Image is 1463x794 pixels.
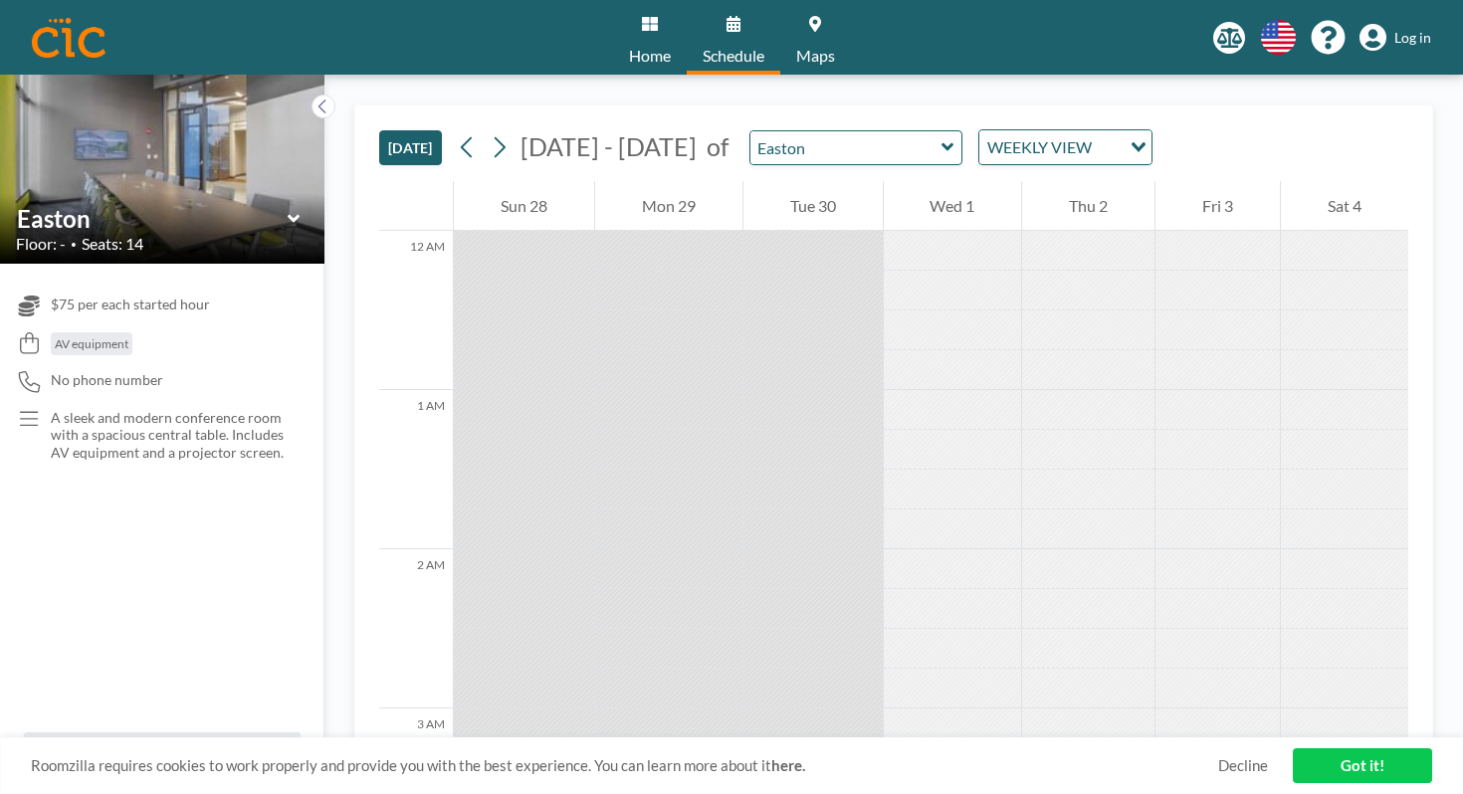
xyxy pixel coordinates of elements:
[703,48,764,64] span: Schedule
[884,181,1022,231] div: Wed 1
[379,390,453,549] div: 1 AM
[82,234,143,254] span: Seats: 14
[595,181,742,231] div: Mon 29
[51,296,210,313] span: $75 per each started hour
[17,204,288,233] input: Easton
[771,756,805,774] a: here.
[51,371,163,389] span: No phone number
[1281,181,1408,231] div: Sat 4
[51,409,285,462] p: A sleek and modern conference room with a spacious central table. Includes AV equipment and a pro...
[55,336,128,351] span: AV equipment
[1155,181,1280,231] div: Fri 3
[1218,756,1268,775] a: Decline
[454,181,594,231] div: Sun 28
[379,231,453,390] div: 12 AM
[979,130,1151,164] div: Search for option
[983,134,1096,160] span: WEEKLY VIEW
[32,18,105,58] img: organization-logo
[521,131,697,161] span: [DATE] - [DATE]
[1022,181,1154,231] div: Thu 2
[31,756,1218,775] span: Roomzilla requires cookies to work properly and provide you with the best experience. You can lea...
[379,130,442,165] button: [DATE]
[1394,29,1431,47] span: Log in
[1293,748,1432,783] a: Got it!
[750,131,941,164] input: Easton
[71,238,77,251] span: •
[1098,134,1119,160] input: Search for option
[16,234,66,254] span: Floor: -
[24,732,301,770] button: All resources
[796,48,835,64] span: Maps
[743,181,883,231] div: Tue 30
[379,549,453,708] div: 2 AM
[1359,24,1431,52] a: Log in
[707,131,729,162] span: of
[629,48,671,64] span: Home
